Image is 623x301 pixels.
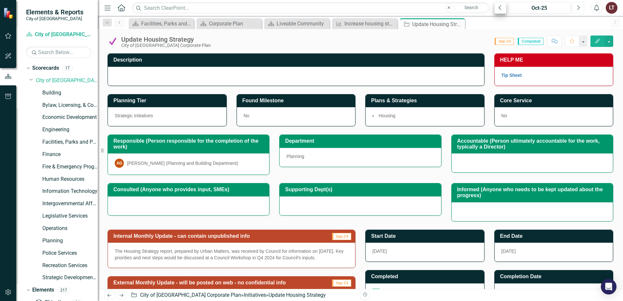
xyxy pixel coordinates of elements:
a: City of [GEOGRAPHIC_DATA] Corporate Plan [36,77,98,84]
a: City of [GEOGRAPHIC_DATA] Corporate Plan [26,31,91,38]
h3: Found Milestone [242,98,352,104]
img: ClearPoint Strategy [3,7,15,19]
a: Facilities, Parks and Properties [130,20,192,28]
span: [DATE] [501,249,516,254]
h3: Start Date [371,233,481,239]
div: City of [GEOGRAPHIC_DATA] Corporate Plan [121,43,211,48]
a: Liveable Community [266,20,328,28]
div: Update Housing Strategy [121,36,211,43]
a: Elements [32,286,54,294]
h3: Core Service [500,98,610,104]
a: Strategic Development, Communications, & Public Engagement [42,274,98,281]
div: Facilities, Parks and Properties [141,20,192,28]
div: Corporate Plan [209,20,260,28]
a: Police Services [42,250,98,257]
h3: Supporting Dept(s) [285,187,438,193]
span: Housing [379,113,395,118]
input: Search Below... [26,47,91,58]
a: Intergovernmental Affairs [42,200,98,208]
span: Elements & Reports [26,8,83,16]
p: The Housing Strategy report, prepared by Urban Matters, was received by Council for information o... [115,248,348,261]
span: Sep-24 [332,279,351,287]
div: » » [131,292,355,299]
a: Legislative Services [42,212,98,220]
span: Completed [518,38,543,45]
h3: Responsible (Person responsible for the completion of the work) [113,138,266,150]
a: Increase housing stock, as measured by occupied units, by 1.2% (1,284 units) by Q3 2026 [334,20,396,28]
h3: Department [285,138,438,144]
h3: Planning Tier [113,98,223,104]
button: LT [606,2,617,14]
h3: Completed [371,274,481,279]
a: Operations [42,225,98,232]
a: Human Resources [42,176,98,183]
div: Increase housing stock, as measured by occupied units, by 1.2% (1,284 units) by Q3 2026 [344,20,396,28]
span: Search [464,5,478,10]
span: Strategic Initiatives [115,113,153,118]
button: Oct-25 [508,2,571,14]
a: Building [42,89,98,97]
h3: Description [113,57,481,63]
div: [PERSON_NAME] (Planning and Building Department) [127,160,238,166]
a: Recreation Services [42,262,98,269]
h3: Accountable (Person ultimately accountable for the work, typically a Director) [457,138,610,150]
span: Sep-24 [332,233,351,240]
span: No [501,113,507,118]
a: Fire & Emergency Program [42,163,98,171]
small: City of [GEOGRAPHIC_DATA] [26,16,83,21]
h3: Plans & Strategies [371,98,481,104]
span: [DATE] [372,249,387,254]
h3: HELP ME [500,57,610,63]
a: Economic Development [42,114,98,121]
h3: Informed (Anyone who needs to be kept updated about the progress) [457,187,610,198]
div: Liveable Community [277,20,328,28]
div: Update Housing Strategy [268,292,326,298]
a: Engineering [42,126,98,134]
a: Information Technology [42,188,98,195]
a: Finance [42,151,98,158]
a: Bylaw, Licensing, & Community Safety [42,102,98,109]
input: Search ClearPoint... [132,2,489,14]
span: Planning [286,154,304,159]
a: Scorecards [32,64,59,72]
div: AG [115,159,124,168]
a: Facilities, Parks and Properties [42,138,98,146]
div: 217 [57,287,70,293]
h3: External Monthly Update - will be posted on web - no confidential info [113,280,327,286]
div: Update Housing Strategy [412,20,463,28]
div: Oct-25 [511,4,568,12]
h3: Completion Date [500,274,610,279]
h3: End Date [500,233,610,239]
div: Open Intercom Messenger [601,279,616,294]
a: Initiatives [244,292,266,298]
span: No [244,113,250,118]
a: Corporate Plan [198,20,260,28]
a: City of [GEOGRAPHIC_DATA] Corporate Plan [140,292,241,298]
div: 17 [62,65,73,71]
a: Tip Sheet [501,73,522,78]
a: Planning [42,237,98,245]
span: Sep-24 [495,38,514,45]
button: Search [455,3,488,12]
img: Complete [108,36,118,47]
h3: Consulted (Anyone who provides input, SMEs) [113,187,266,193]
h3: Internal Monthly Update - can contain unpublished info [113,233,322,239]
